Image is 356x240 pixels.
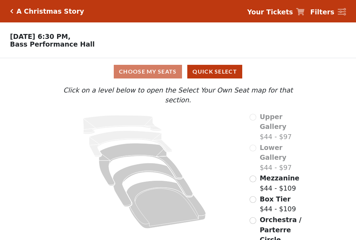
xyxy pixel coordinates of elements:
[260,195,291,203] span: Box Tier
[260,174,299,182] span: Mezzanine
[187,65,242,78] button: Quick Select
[127,180,206,228] path: Orchestra / Parterre Circle - Seats Available: 240
[260,112,307,142] label: $44 - $97
[310,8,334,16] strong: Filters
[49,85,306,105] p: Click on a level below to open the Select Your Own Seat map for that section.
[260,143,307,173] label: $44 - $97
[83,115,162,134] path: Upper Gallery - Seats Available: 0
[260,173,299,193] label: $44 - $109
[247,8,293,16] strong: Your Tickets
[260,194,296,214] label: $44 - $109
[260,113,286,131] span: Upper Gallery
[260,144,286,162] span: Lower Gallery
[10,9,13,14] a: Click here to go back to filters
[16,7,84,15] h5: A Christmas Story
[310,7,346,17] a: Filters
[89,131,172,157] path: Lower Gallery - Seats Available: 0
[247,7,305,17] a: Your Tickets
